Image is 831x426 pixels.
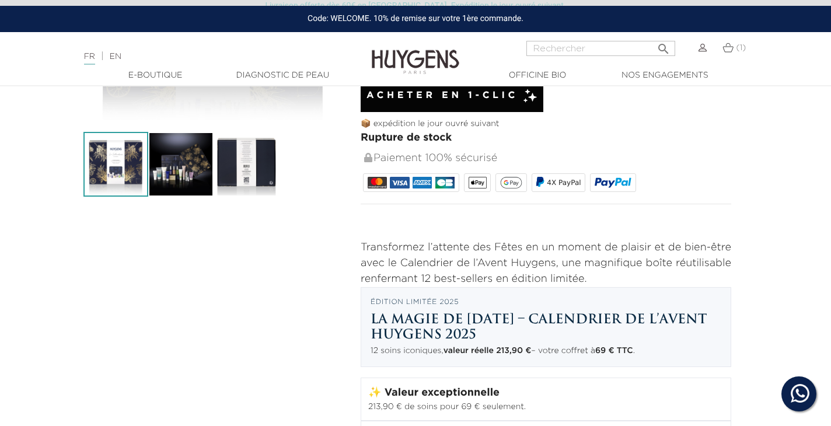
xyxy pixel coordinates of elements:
span: Rupture de stock [361,132,452,143]
img: Paiement 100% sécurisé [364,153,372,162]
button:  [653,37,674,53]
div: Paiement 100% sécurisé [363,146,731,171]
i:  [657,39,671,53]
span: 4X PayPal [547,179,581,187]
img: Huygens [372,31,459,76]
img: apple_pay [469,177,487,188]
strong: 69 € TTC [595,347,633,355]
h2: La magie de [DATE] – Calendrier de l’Avent Huygens 2025 [371,311,721,342]
p: 12 soins iconiques, – votre coffret à . [371,345,721,357]
img: google_pay [500,177,522,188]
p: 📦 expédition le jour ouvré suivant [361,118,731,130]
div: 213,90 € de soins pour 69 € seulement. [368,401,724,413]
a: Nos engagements [606,69,723,82]
a: Officine Bio [479,69,596,82]
input: Rechercher [526,41,675,56]
a: E-Boutique [97,69,214,82]
p: Transformez l’attente des Fêtes en un moment de plaisir et de bien-être avec le Calendrier de l’A... [361,240,731,287]
img: CB_NATIONALE [435,177,455,188]
p: Édition limitée 2025 [371,297,721,308]
img: VISA [390,177,409,188]
a: Diagnostic de peau [224,69,341,82]
img: AMEX [413,177,432,188]
img: MASTERCARD [368,177,387,188]
a: EN [110,53,121,61]
strong: valeur réelle 213,90 € [444,347,532,355]
a: FR [84,53,95,65]
a: (1) [722,43,746,53]
div: | [78,50,338,64]
div: ✨ Valeur exceptionnelle [368,385,724,401]
span: (1) [736,44,746,52]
